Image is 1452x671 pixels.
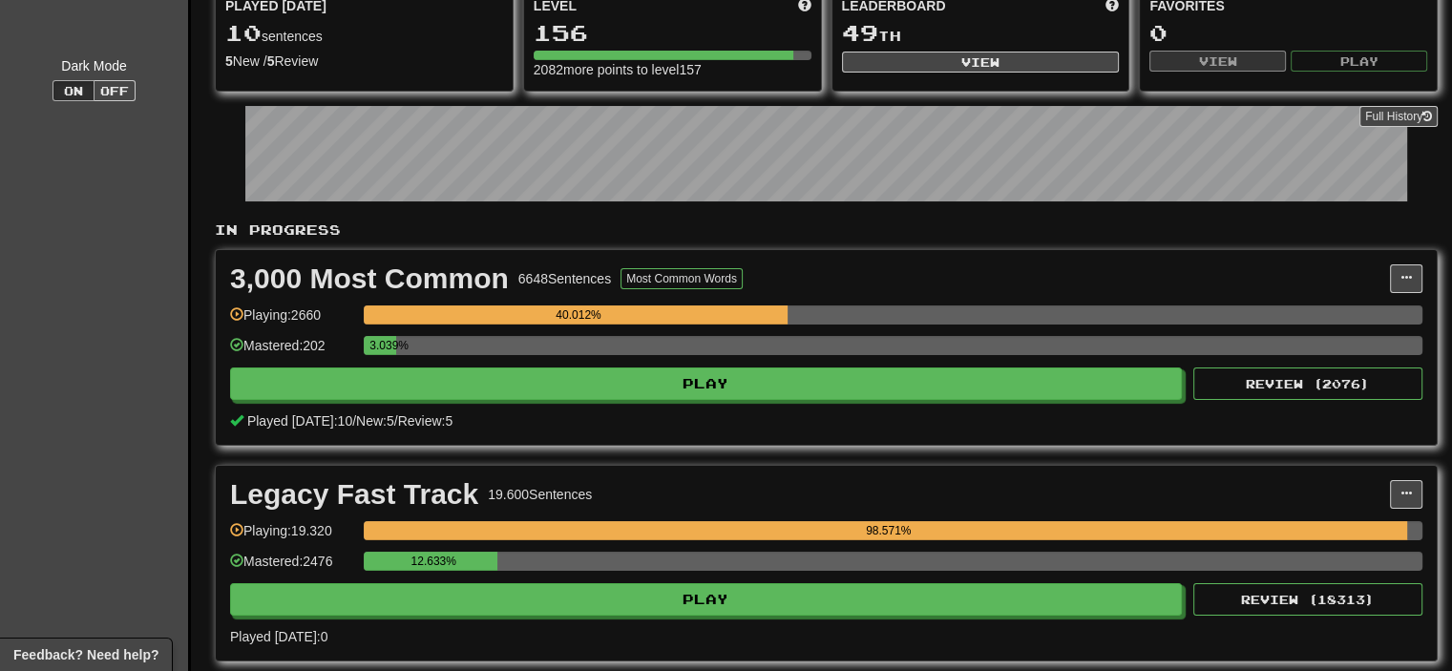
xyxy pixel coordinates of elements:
div: 40.012% [369,305,787,325]
span: Played [DATE]: 10 [247,413,352,429]
div: 6648 Sentences [518,269,611,288]
div: 0 [1149,21,1427,45]
strong: 5 [267,53,275,69]
button: Review (2076) [1193,367,1422,400]
button: Review (18313) [1193,583,1422,616]
div: 3.039% [369,336,395,355]
div: sentences [225,21,503,46]
button: On [53,80,95,101]
span: / [352,413,356,429]
button: Play [1291,51,1427,72]
span: Open feedback widget [13,645,158,664]
div: Dark Mode [14,56,174,75]
button: Off [94,80,136,101]
span: New: 5 [356,413,394,429]
div: th [842,21,1120,46]
span: 49 [842,19,878,46]
div: Legacy Fast Track [230,480,478,509]
div: 156 [534,21,811,45]
button: Play [230,583,1182,616]
div: Mastered: 2476 [230,552,354,583]
div: 3,000 Most Common [230,264,509,293]
button: View [842,52,1120,73]
button: Most Common Words [621,268,743,289]
span: 10 [225,19,262,46]
span: Review: 5 [398,413,453,429]
div: Playing: 19.320 [230,521,354,553]
div: Mastered: 202 [230,336,354,367]
strong: 5 [225,53,233,69]
button: Play [230,367,1182,400]
div: 2082 more points to level 157 [534,60,811,79]
div: 98.571% [369,521,1407,540]
div: Playing: 2660 [230,305,354,337]
div: New / Review [225,52,503,71]
div: 12.633% [369,552,497,571]
div: 19.600 Sentences [488,485,592,504]
span: Played [DATE]: 0 [230,629,327,644]
p: In Progress [215,220,1438,240]
a: Full History [1359,106,1438,127]
button: View [1149,51,1286,72]
span: / [394,413,398,429]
